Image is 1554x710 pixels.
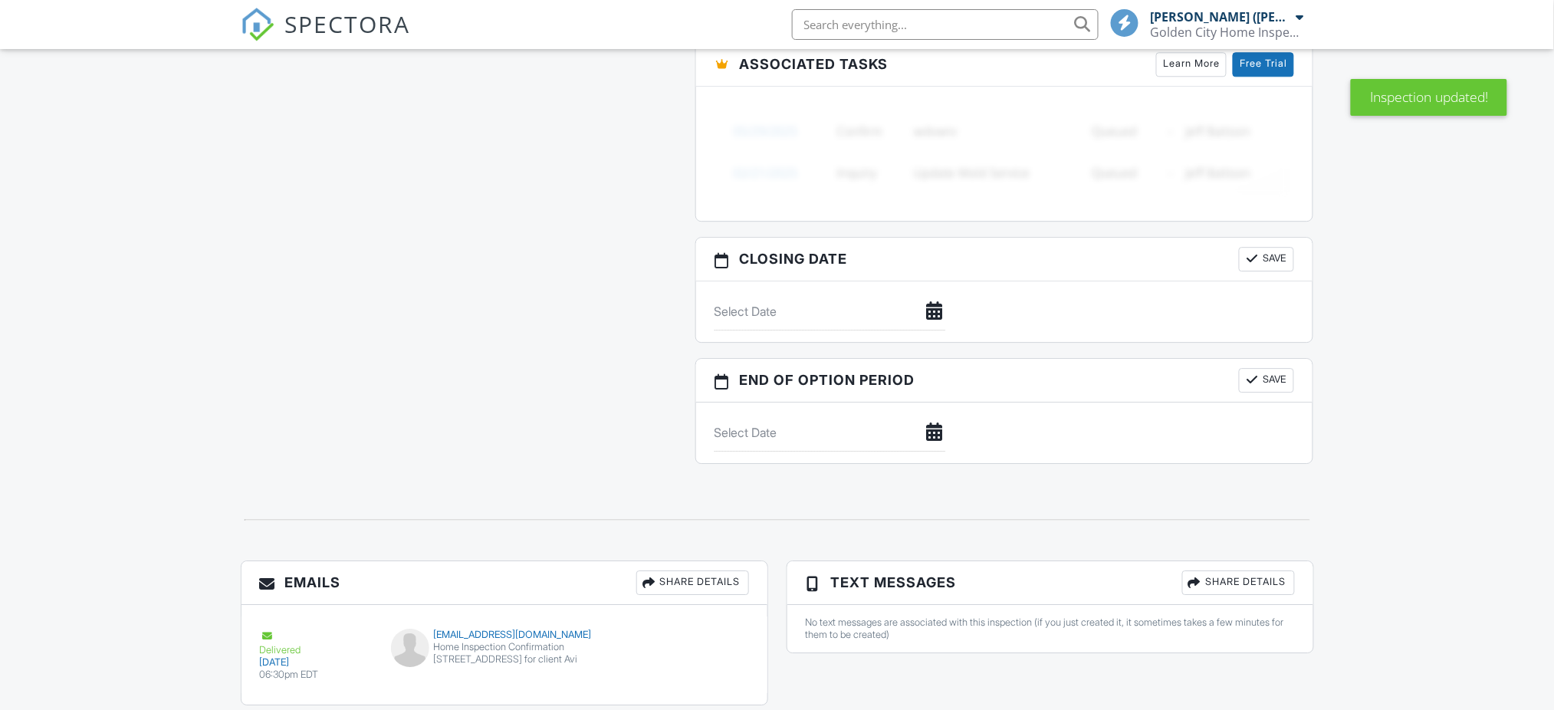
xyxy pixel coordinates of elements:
button: Save [1239,247,1294,271]
input: Search everything... [792,9,1099,40]
img: default-user-f0147aede5fd5fa78ca7ade42f37bd4542148d508eef1c3d3ea960f66861d68b.jpg [391,629,429,667]
div: Share Details [636,570,749,595]
input: Select Date [715,414,945,452]
a: SPECTORA [241,21,411,53]
div: Home Inspection Confirmation [STREET_ADDRESS] for client Avi [391,641,617,666]
div: Inspection updated! [1351,79,1507,116]
input: Select Date [715,293,945,330]
a: Learn More [1156,52,1227,77]
a: Delivered [DATE] 06:30pm EDT [EMAIL_ADDRESS][DOMAIN_NAME] Home Inspection Confirmation [STREET_AD... [241,616,767,693]
h3: Text Messages [787,561,1313,605]
span: End of Option Period [740,370,915,390]
div: [EMAIL_ADDRESS][DOMAIN_NAME] [391,629,617,641]
div: Delivered [260,629,373,656]
span: Associated Tasks [740,54,889,74]
div: 06:30pm EDT [260,669,373,681]
div: Golden City Home Inspections LLC / Regal Home Inspections LLC [1151,25,1304,40]
div: [PERSON_NAME] ([PERSON_NAME]) [PERSON_NAME] [1151,9,1293,25]
a: Free Trial [1233,52,1294,77]
span: Closing date [740,248,848,269]
button: Save [1239,368,1294,393]
div: [DATE] [260,656,373,669]
h3: Emails [241,561,767,605]
img: The Best Home Inspection Software - Spectora [241,8,274,41]
div: No text messages are associated with this inspection (if you just created it, it sometimes takes ... [806,616,1295,641]
img: blurred-tasks-251b60f19c3f713f9215ee2a18cbf2105fc2d72fcd585247cf5e9ec0c957c1dd.png [715,98,1295,205]
span: SPECTORA [285,8,411,40]
div: Share Details [1182,570,1295,595]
